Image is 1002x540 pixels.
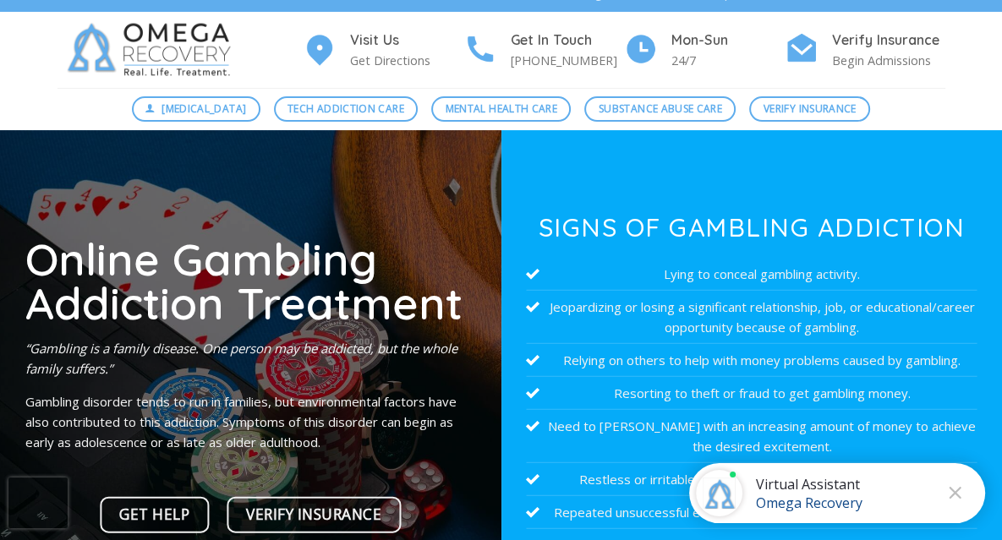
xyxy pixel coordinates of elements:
li: Jeopardizing or losing a significant relationship, job, or educational/career opportunity because... [526,291,977,344]
a: Verify Insurance [227,497,401,533]
span: Mental Health Care [446,101,557,117]
span: Tech Addiction Care [287,101,404,117]
a: Visit Us Get Directions [303,30,463,71]
a: Verify Insurance [749,96,870,122]
a: Substance Abuse Care [584,96,736,122]
h4: Visit Us [350,30,463,52]
p: Gambling disorder tends to run in families, but environmental factors have also contributed to th... [25,390,476,451]
a: Mental Health Care [431,96,571,122]
span: [MEDICAL_DATA] [162,101,246,117]
h1: Online Gambling Addiction Treatment [25,236,476,325]
li: Restless or irritable when trying to cut down or stop gambling. [526,463,977,496]
h4: Verify Insurance [832,30,945,52]
span: Substance Abuse Care [599,101,722,117]
p: Begin Admissions [832,51,945,70]
p: 24/7 [671,51,785,70]
li: Relying on others to help with money problems caused by gambling. [526,344,977,377]
img: Omega Recovery [57,12,248,88]
a: Get In Touch [PHONE_NUMBER] [463,30,624,71]
a: Verify Insurance Begin Admissions [785,30,945,71]
li: Lying to conceal gambling activity. [526,258,977,291]
span: Get Help [119,503,189,526]
span: Verify Insurance [246,503,381,526]
span: Verify Insurance [764,101,857,117]
iframe: reCAPTCHA [8,477,68,528]
h4: Get In Touch [511,30,624,52]
h4: Mon-Sun [671,30,785,52]
p: [PHONE_NUMBER] [511,51,624,70]
li: Resorting to theft or fraud to get gambling money. [526,377,977,410]
li: Repeated unsuccessful efforts to control, cut back on or stop gambling. [526,496,977,529]
li: Need to [PERSON_NAME] with an increasing amount of money to achieve the desired excitement. [526,410,977,463]
h3: Signs of Gambling Addiction [526,215,977,240]
p: Get Directions [350,51,463,70]
a: Get Help [101,497,210,533]
em: “Gambling is a family disease. One person may be addicted, but the whole family suffers.” [25,339,457,376]
a: Tech Addiction Care [274,96,419,122]
a: [MEDICAL_DATA] [132,96,260,122]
